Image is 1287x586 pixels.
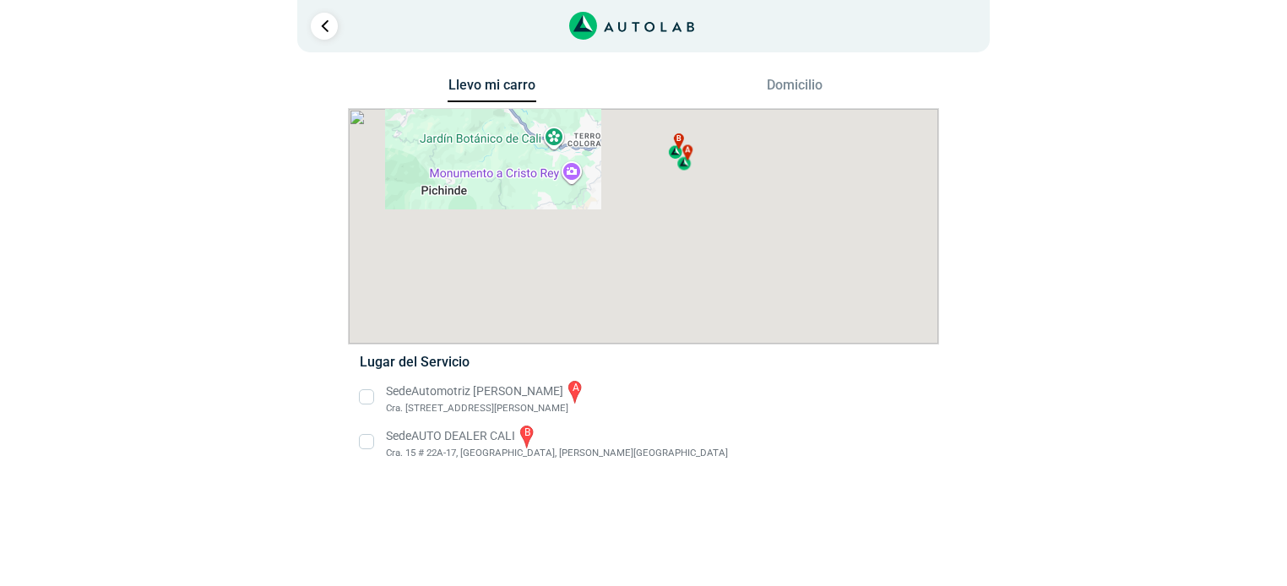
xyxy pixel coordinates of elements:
a: Ir al paso anterior [311,13,338,40]
button: Domicilio [751,77,839,101]
button: Llevo mi carro [448,77,536,103]
span: b [676,133,682,145]
a: Link al sitio de autolab [569,17,695,33]
span: a [685,144,690,156]
h5: Lugar del Servicio [360,354,926,370]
